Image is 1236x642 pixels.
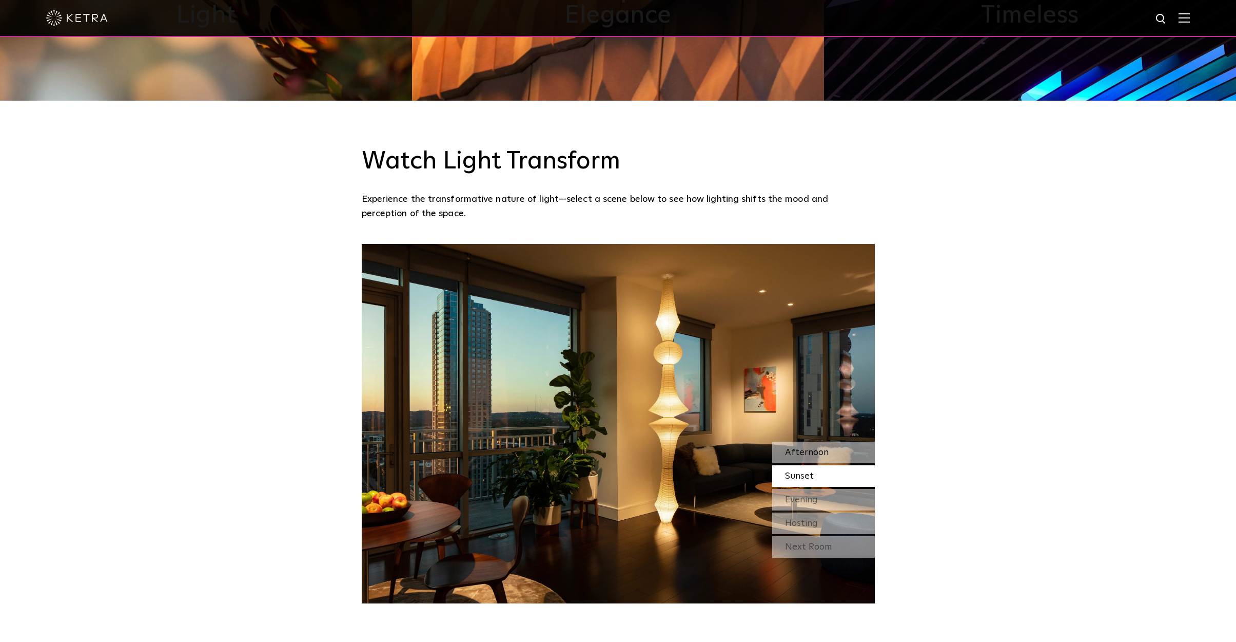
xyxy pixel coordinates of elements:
[362,147,875,177] h3: Watch Light Transform
[1179,13,1190,23] img: Hamburger%20Nav.svg
[46,10,108,26] img: ketra-logo-2019-white
[785,471,814,481] span: Sunset
[785,519,818,528] span: Hosting
[785,448,829,457] span: Afternoon
[362,244,875,603] img: SS_HBD_LivingRoom_Desktop_02
[362,192,870,221] p: Experience the transformative nature of light—select a scene below to see how lighting shifts the...
[785,495,818,504] span: Evening
[772,536,875,558] div: Next Room
[1155,13,1168,26] img: search icon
